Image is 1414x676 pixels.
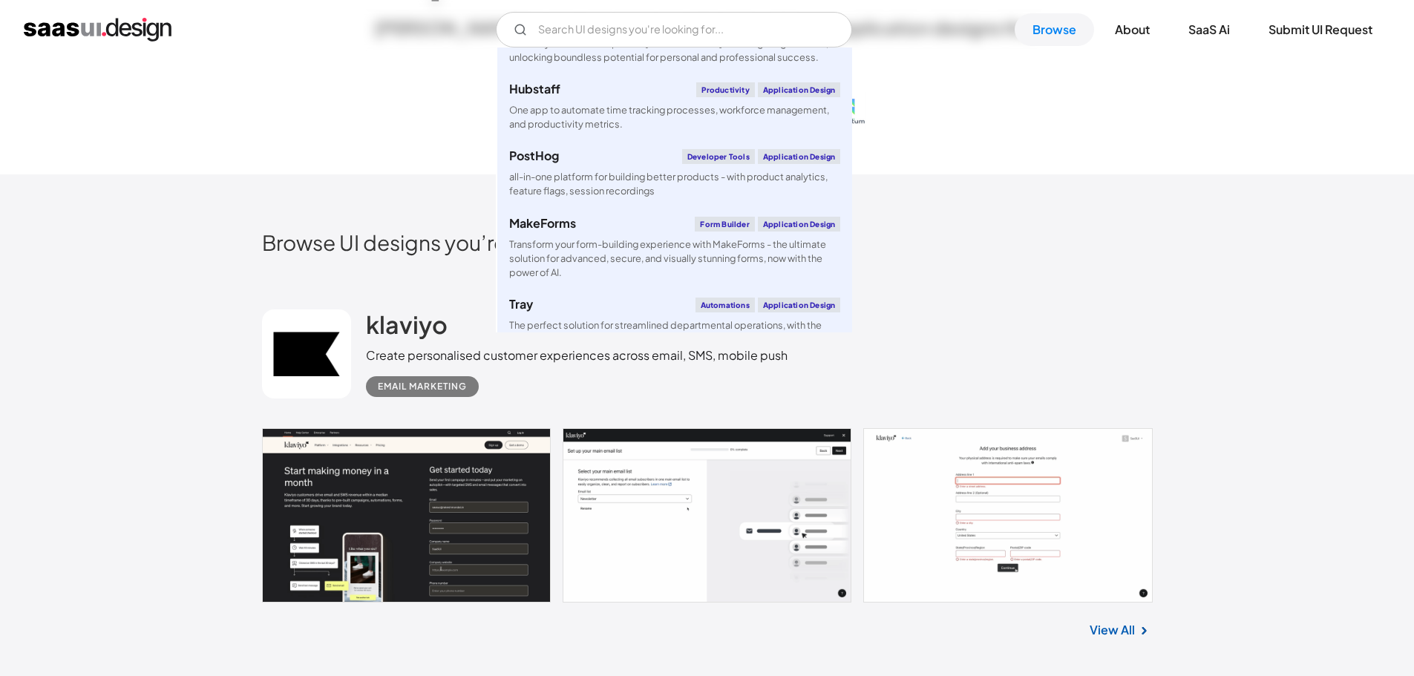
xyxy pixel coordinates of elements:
[497,140,852,207] a: PostHogDeveloper toolsApplication Designall-in-one platform for building better products - with p...
[497,208,852,289] a: MakeFormsForm BuilderApplication DesignTransform your form-building experience with MakeForms - t...
[682,149,755,164] div: Developer tools
[696,82,754,97] div: Productivity
[1171,13,1248,46] a: SaaS Ai
[509,150,559,162] div: PostHog
[1015,13,1094,46] a: Browse
[509,83,560,95] div: Hubstaff
[1251,13,1390,46] a: Submit UI Request
[24,18,171,42] a: home
[496,12,852,47] form: Email Form
[366,309,448,347] a: klaviyo
[378,378,467,396] div: Email Marketing
[695,217,754,232] div: Form Builder
[509,36,840,65] div: Elevate your relationships with [PERSON_NAME]'s cutting-edge AI tools, unlocking boundless potent...
[496,12,852,47] input: Search UI designs you're looking for...
[758,82,841,97] div: Application Design
[482,61,932,138] img: text, icon, saas logo
[695,298,755,312] div: Automations
[366,309,448,339] h2: klaviyo
[509,298,533,310] div: Tray
[509,170,840,198] div: all-in-one platform for building better products - with product analytics, feature flags, session...
[509,318,840,347] div: The perfect solution for streamlined departmental operations, with the scalability and governance...
[1097,13,1168,46] a: About
[497,289,852,355] a: TrayAutomationsApplication DesignThe perfect solution for streamlined departmental operations, wi...
[758,149,841,164] div: Application Design
[497,73,852,140] a: HubstaffProductivityApplication DesignOne app to automate time tracking processes, workforce mana...
[758,217,841,232] div: Application Design
[1090,621,1135,639] a: View All
[366,347,788,364] div: Create personalised customer experiences across email, SMS, mobile push
[509,103,840,131] div: One app to automate time tracking processes, workforce management, and productivity metrics.
[509,237,840,280] div: Transform your form-building experience with MakeForms - the ultimate solution for advanced, secu...
[758,298,841,312] div: Application Design
[509,217,576,229] div: MakeForms
[262,229,1153,255] h2: Browse UI designs you’re looking for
